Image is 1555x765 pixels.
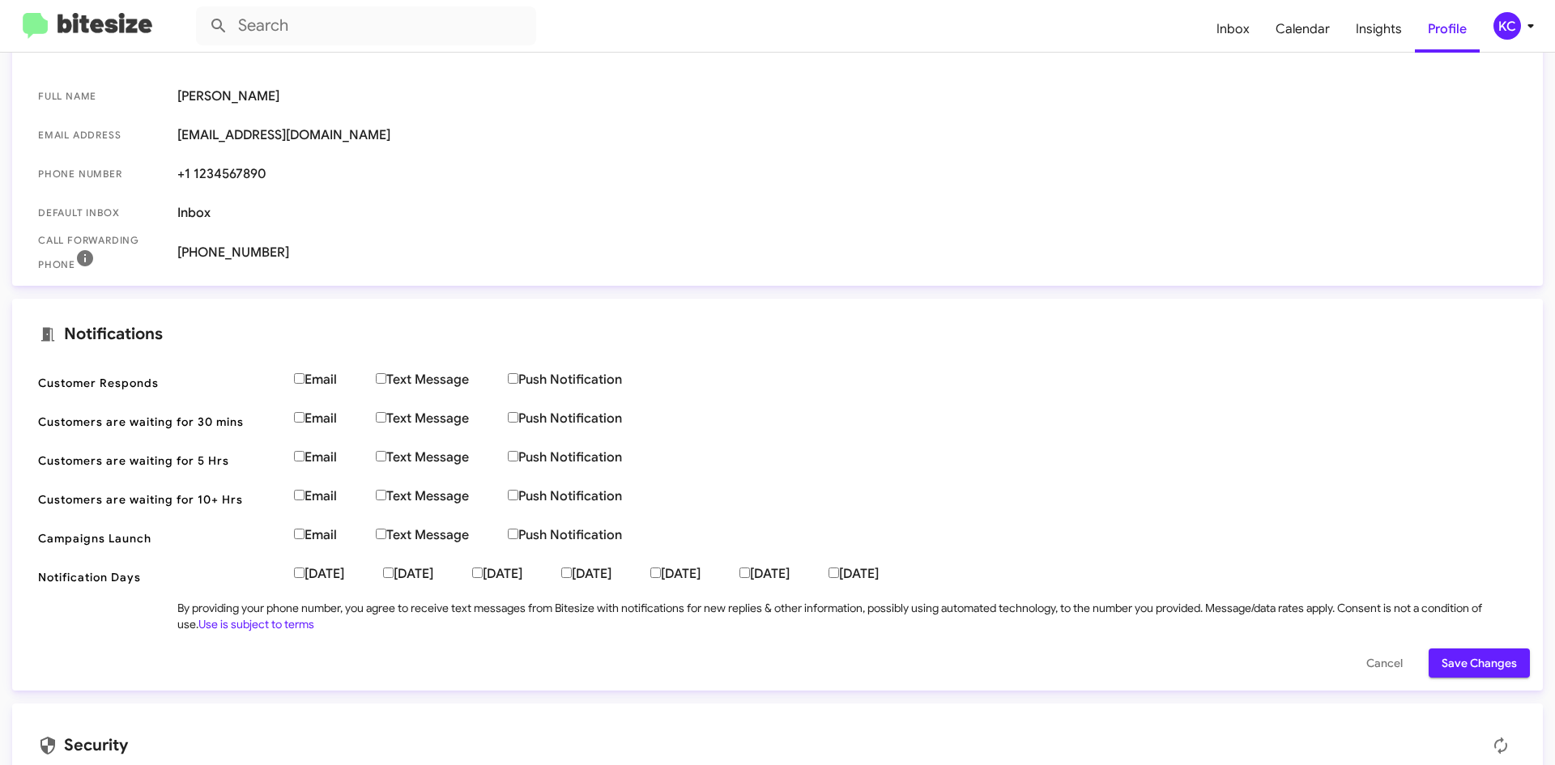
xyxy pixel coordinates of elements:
[508,451,518,461] input: Push Notification
[1343,6,1415,53] a: Insights
[376,410,508,427] label: Text Message
[1263,6,1343,53] a: Calendar
[38,569,281,585] span: Notification Days
[294,529,305,539] input: Email
[38,88,164,104] span: Full Name
[508,490,518,500] input: Push Notification
[38,232,164,273] span: Call Forwarding Phone
[508,412,518,423] input: Push Notification
[294,449,376,465] label: Email
[294,410,376,427] label: Email
[1429,648,1530,678] button: Save Changes
[177,244,1517,261] span: [PHONE_NUMBER]
[177,600,1517,632] div: By providing your phone number, you agree to receive text messages from Bitesize with notificatio...
[38,491,281,508] span: Customers are waiting for 10+ Hrs
[561,566,650,582] label: [DATE]
[508,529,518,539] input: Push Notification
[1366,648,1403,678] span: Cancel
[38,166,164,182] span: Phone number
[508,449,661,465] label: Push Notification
[508,373,518,384] input: Push Notification
[376,527,508,543] label: Text Message
[294,567,305,578] input: [DATE]
[294,373,305,384] input: Email
[1204,6,1263,53] a: Inbox
[650,566,739,582] label: [DATE]
[383,567,394,578] input: [DATE]
[38,530,281,546] span: Campaigns Launch
[829,567,839,578] input: [DATE]
[739,566,829,582] label: [DATE]
[38,375,281,391] span: Customer Responds
[1353,648,1416,678] button: Cancel
[376,488,508,504] label: Text Message
[294,566,383,582] label: [DATE]
[739,567,750,578] input: [DATE]
[196,6,536,45] input: Search
[294,372,376,388] label: Email
[829,566,918,582] label: [DATE]
[294,488,376,504] label: Email
[177,205,1517,221] span: Inbox
[376,529,386,539] input: Text Message
[38,729,1517,762] mat-card-title: Security
[376,490,386,500] input: Text Message
[38,127,164,143] span: Email Address
[177,166,1517,182] span: +1 1234567890
[294,412,305,423] input: Email
[508,410,661,427] label: Push Notification
[472,566,561,582] label: [DATE]
[1442,648,1517,678] span: Save Changes
[376,412,386,423] input: Text Message
[472,567,483,578] input: [DATE]
[1480,12,1537,40] button: KC
[376,449,508,465] label: Text Message
[650,567,661,578] input: [DATE]
[38,325,1517,344] mat-card-title: Notifications
[294,451,305,461] input: Email
[383,566,472,582] label: [DATE]
[508,372,661,388] label: Push Notification
[1415,6,1480,53] a: Profile
[38,453,281,469] span: Customers are waiting for 5 Hrs
[294,490,305,500] input: Email
[376,372,508,388] label: Text Message
[561,567,572,578] input: [DATE]
[508,488,661,504] label: Push Notification
[177,88,1517,104] span: [PERSON_NAME]
[38,414,281,430] span: Customers are waiting for 30 mins
[508,527,661,543] label: Push Notification
[1493,12,1521,40] div: KC
[376,451,386,461] input: Text Message
[38,205,164,221] span: Default Inbox
[177,127,1517,143] span: [EMAIL_ADDRESS][DOMAIN_NAME]
[376,373,386,384] input: Text Message
[198,617,314,631] a: Use is subject to terms
[294,527,376,543] label: Email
